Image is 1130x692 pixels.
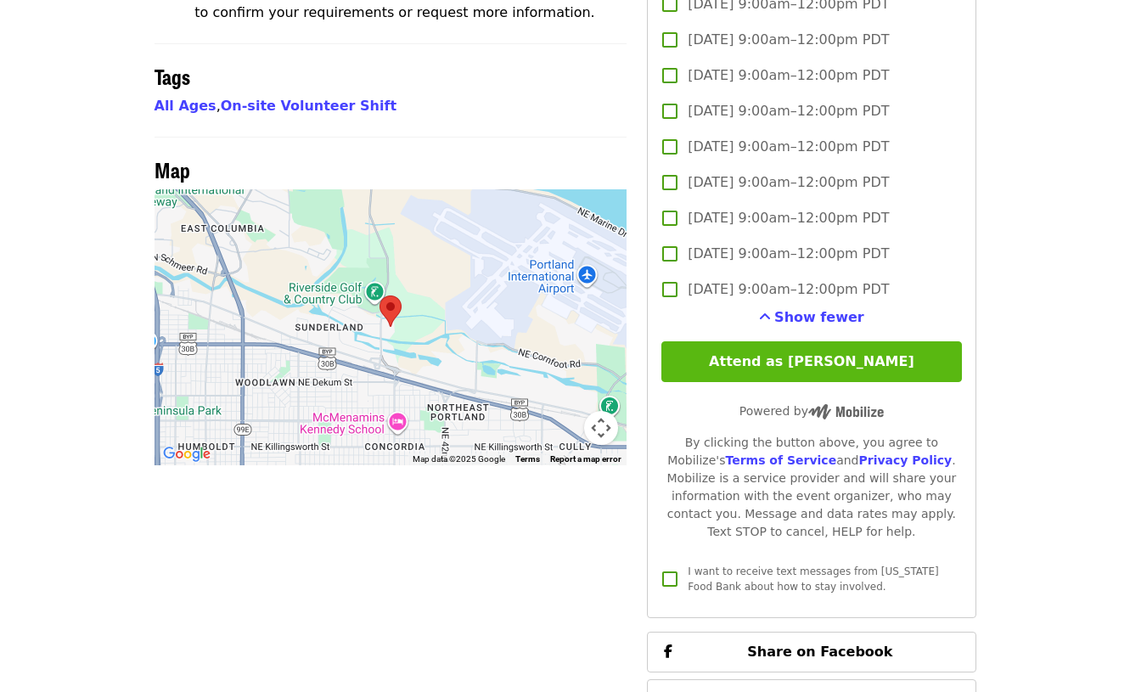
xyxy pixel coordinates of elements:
a: Terms (opens in new tab) [515,454,540,464]
span: [DATE] 9:00am–12:00pm PDT [688,279,889,300]
a: Report a map error [550,454,621,464]
span: I want to receive text messages from [US_STATE] Food Bank about how to stay involved. [688,565,938,593]
a: All Ages [155,98,216,114]
span: [DATE] 9:00am–12:00pm PDT [688,208,889,228]
span: [DATE] 9:00am–12:00pm PDT [688,101,889,121]
img: Powered by Mobilize [808,404,884,419]
button: Map camera controls [584,411,618,445]
span: [DATE] 9:00am–12:00pm PDT [688,65,889,86]
span: [DATE] 9:00am–12:00pm PDT [688,244,889,264]
span: Map [155,155,190,184]
span: Powered by [739,404,884,418]
span: [DATE] 9:00am–12:00pm PDT [688,30,889,50]
span: Show fewer [774,309,864,325]
div: By clicking the button above, you agree to Mobilize's and . Mobilize is a service provider and wi... [661,434,961,541]
img: Google [159,443,215,465]
button: Share on Facebook [647,632,975,672]
span: Map data ©2025 Google [413,454,505,464]
button: See more timeslots [759,307,864,328]
a: Open this area in Google Maps (opens a new window) [159,443,215,465]
button: Attend as [PERSON_NAME] [661,341,961,382]
a: Terms of Service [725,453,836,467]
span: Tags [155,61,190,91]
a: Privacy Policy [858,453,952,467]
span: , [155,98,221,114]
span: [DATE] 9:00am–12:00pm PDT [688,137,889,157]
span: Share on Facebook [747,644,892,660]
span: [DATE] 9:00am–12:00pm PDT [688,172,889,193]
a: On-site Volunteer Shift [221,98,396,114]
